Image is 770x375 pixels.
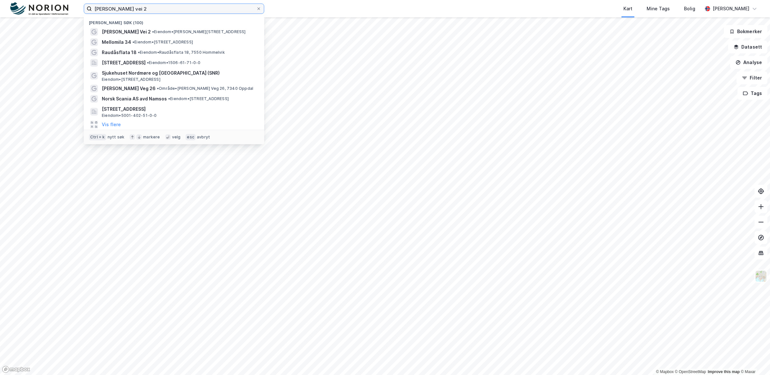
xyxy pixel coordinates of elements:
[730,56,767,69] button: Analyse
[157,86,159,91] span: •
[102,38,131,46] span: Mellomila 34
[147,60,149,65] span: •
[152,29,246,34] span: Eiendom • [PERSON_NAME][STREET_ADDRESS]
[186,134,196,140] div: esc
[147,60,201,65] span: Eiendom • 1506-61-71-0-0
[102,121,121,128] button: Vis flere
[738,344,770,375] iframe: Chat Widget
[138,50,140,55] span: •
[152,29,154,34] span: •
[89,134,106,140] div: Ctrl + k
[2,366,30,373] a: Mapbox homepage
[168,96,170,101] span: •
[102,69,256,77] span: Sjukehuset Nordmøre og [GEOGRAPHIC_DATA] (SNR)
[102,85,156,92] span: [PERSON_NAME] Veg 26
[736,71,767,84] button: Filter
[708,370,740,374] a: Improve this map
[738,344,770,375] div: Kontrollprogram for chat
[724,25,767,38] button: Bokmerker
[102,95,167,103] span: Norsk Scania AS avd Namsos
[132,40,193,45] span: Eiendom • [STREET_ADDRESS]
[132,40,134,44] span: •
[102,28,151,36] span: [PERSON_NAME] Vei 2
[102,113,157,118] span: Eiendom • 5001-402-51-0-0
[755,270,767,282] img: Z
[623,5,632,13] div: Kart
[102,59,146,67] span: [STREET_ADDRESS]
[102,49,137,56] span: Raudåsflata 18
[172,135,181,140] div: velg
[143,135,160,140] div: markere
[197,135,210,140] div: avbryt
[684,5,695,13] div: Bolig
[102,105,256,113] span: [STREET_ADDRESS]
[647,5,670,13] div: Mine Tags
[157,86,253,91] span: Område • [PERSON_NAME] Veg 26, 7340 Oppdal
[675,370,706,374] a: OpenStreetMap
[102,77,160,82] span: Eiendom • [STREET_ADDRESS]
[713,5,749,13] div: [PERSON_NAME]
[656,370,674,374] a: Mapbox
[138,50,225,55] span: Eiendom • Raudåsflata 18, 7550 Hommelvik
[10,2,68,15] img: norion-logo.80e7a08dc31c2e691866.png
[737,87,767,100] button: Tags
[108,135,125,140] div: nytt søk
[84,15,264,27] div: [PERSON_NAME] søk (100)
[168,96,229,101] span: Eiendom • [STREET_ADDRESS]
[728,41,767,53] button: Datasett
[92,4,256,14] input: Søk på adresse, matrikkel, gårdeiere, leietakere eller personer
